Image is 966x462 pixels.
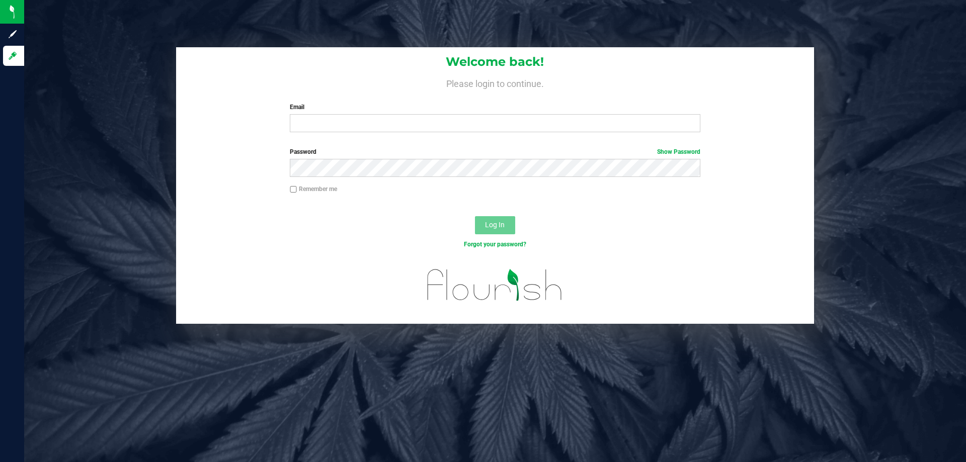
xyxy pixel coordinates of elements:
[464,241,526,248] a: Forgot your password?
[290,103,700,112] label: Email
[475,216,515,234] button: Log In
[8,29,18,39] inline-svg: Sign up
[290,184,337,194] label: Remember me
[176,76,814,88] h4: Please login to continue.
[8,51,18,61] inline-svg: Log in
[657,148,700,155] a: Show Password
[290,148,316,155] span: Password
[290,186,297,193] input: Remember me
[176,55,814,68] h1: Welcome back!
[415,259,575,311] img: flourish_logo.svg
[485,221,505,229] span: Log In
